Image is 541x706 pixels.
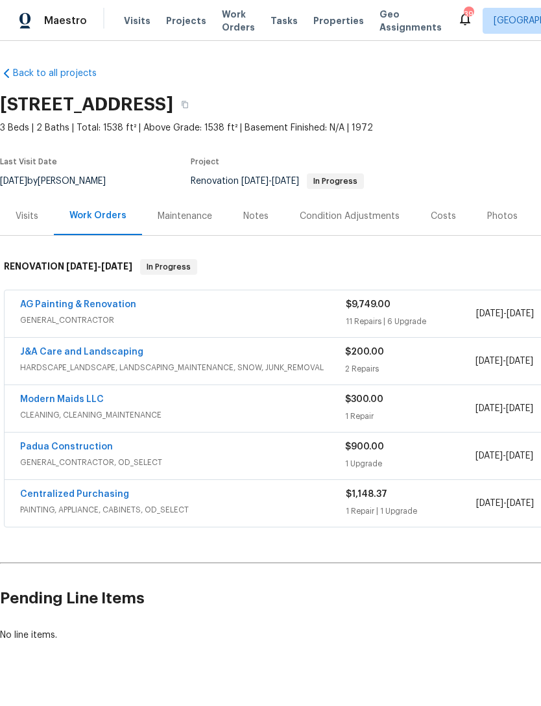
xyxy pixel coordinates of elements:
span: Geo Assignments [379,8,442,34]
div: 11 Repairs | 6 Upgrade [346,315,476,328]
span: [DATE] [241,177,269,186]
span: Projects [166,14,206,27]
span: In Progress [308,177,363,185]
div: Visits [16,210,38,223]
a: J&A Care and Landscaping [20,347,143,357]
span: CLEANING, CLEANING_MAINTENANCE [20,409,345,422]
div: Maintenance [158,210,212,223]
span: [DATE] [475,357,503,366]
span: $300.00 [345,395,383,404]
span: [DATE] [475,404,503,413]
span: - [66,262,132,271]
span: - [475,449,533,462]
span: [DATE] [507,499,534,508]
span: [DATE] [506,357,533,366]
span: [DATE] [475,451,503,460]
a: AG Painting & Renovation [20,300,136,309]
span: [DATE] [507,309,534,318]
span: In Progress [141,260,196,273]
span: [DATE] [272,177,299,186]
span: GENERAL_CONTRACTOR [20,314,346,327]
span: Properties [313,14,364,27]
div: 39 [464,8,473,21]
span: [DATE] [506,404,533,413]
span: $900.00 [345,442,384,451]
span: Project [191,158,219,166]
button: Copy Address [173,93,197,116]
span: HARDSCAPE_LANDSCAPE, LANDSCAPING_MAINTENANCE, SNOW, JUNK_REMOVAL [20,361,345,374]
span: $9,749.00 [346,300,391,309]
div: 1 Repair | 1 Upgrade [346,505,476,518]
a: Padua Construction [20,442,113,451]
div: 2 Repairs [345,362,475,375]
div: Notes [243,210,269,223]
span: Visits [124,14,150,27]
span: Maestro [44,14,87,27]
div: 1 Upgrade [345,457,475,470]
a: Modern Maids LLC [20,395,104,404]
span: - [476,497,534,510]
span: [DATE] [476,309,503,318]
span: Tasks [270,16,298,25]
span: Work Orders [222,8,255,34]
div: Condition Adjustments [300,210,400,223]
span: $200.00 [345,347,384,357]
div: 1 Repair [345,410,475,423]
span: - [475,402,533,415]
span: [DATE] [506,451,533,460]
span: $1,148.37 [346,490,387,499]
h6: RENOVATION [4,259,132,275]
span: Renovation [191,177,364,186]
span: - [475,355,533,368]
div: Photos [487,210,518,223]
span: [DATE] [476,499,503,508]
div: Costs [431,210,456,223]
span: - [241,177,299,186]
div: Work Orders [69,209,126,222]
a: Centralized Purchasing [20,490,129,499]
span: PAINTING, APPLIANCE, CABINETS, OD_SELECT [20,503,346,516]
span: GENERAL_CONTRACTOR, OD_SELECT [20,456,345,469]
span: [DATE] [101,262,132,271]
span: [DATE] [66,262,97,271]
span: - [476,307,534,320]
